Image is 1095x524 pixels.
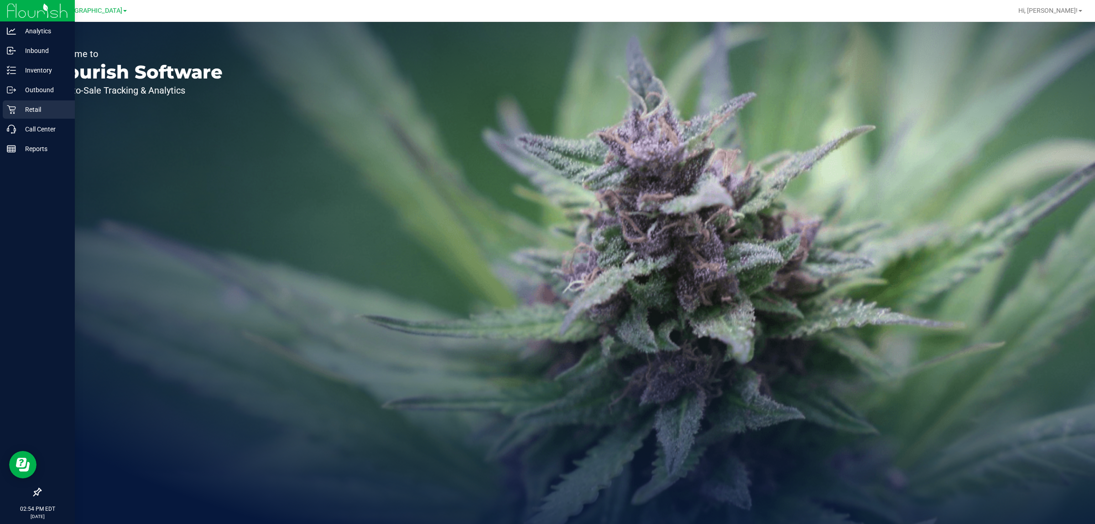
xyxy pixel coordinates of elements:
iframe: Resource center [9,451,36,478]
inline-svg: Inventory [7,66,16,75]
p: Seed-to-Sale Tracking & Analytics [49,86,223,95]
p: Call Center [16,124,71,135]
p: Inbound [16,45,71,56]
inline-svg: Call Center [7,125,16,134]
span: Hi, [PERSON_NAME]! [1018,7,1078,14]
inline-svg: Outbound [7,85,16,94]
p: [DATE] [4,513,71,520]
p: Welcome to [49,49,223,58]
p: 02:54 PM EDT [4,505,71,513]
p: Reports [16,143,71,154]
inline-svg: Retail [7,105,16,114]
span: [GEOGRAPHIC_DATA] [60,7,122,15]
inline-svg: Inbound [7,46,16,55]
p: Inventory [16,65,71,76]
p: Analytics [16,26,71,37]
p: Retail [16,104,71,115]
p: Outbound [16,84,71,95]
inline-svg: Reports [7,144,16,153]
p: Flourish Software [49,63,223,81]
inline-svg: Analytics [7,26,16,36]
